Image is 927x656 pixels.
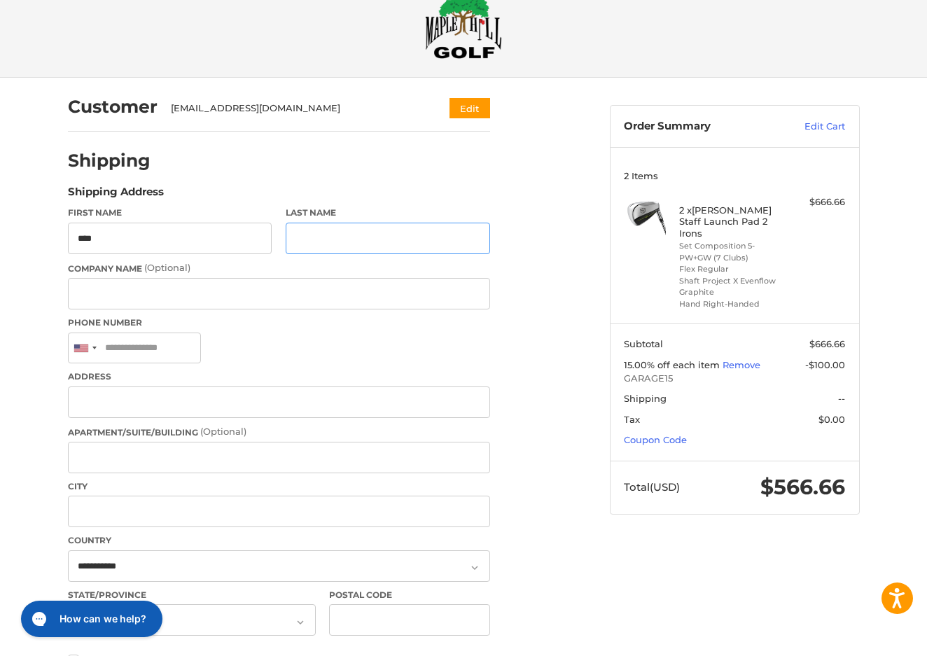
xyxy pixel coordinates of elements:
span: -$100.00 [805,359,845,370]
li: Set Composition 5-PW+GW (7 Clubs) [679,240,786,263]
div: [EMAIL_ADDRESS][DOMAIN_NAME] [171,102,422,116]
span: Tax [624,414,640,425]
h4: 2 x [PERSON_NAME] Staff Launch Pad 2 Irons [679,204,786,239]
li: Flex Regular [679,263,786,275]
li: Hand Right-Handed [679,298,786,310]
label: Address [68,370,490,383]
legend: Shipping Address [68,184,164,207]
span: -- [838,393,845,404]
label: City [68,480,490,493]
span: 15.00% off each item [624,359,723,370]
h2: Customer [68,96,158,118]
label: Last Name [286,207,490,219]
span: $666.66 [809,338,845,349]
small: (Optional) [200,426,246,437]
span: GARAGE15 [624,372,845,386]
a: Edit Cart [774,120,845,134]
span: $566.66 [760,474,845,500]
a: Coupon Code [624,434,687,445]
label: First Name [68,207,272,219]
a: Remove [723,359,760,370]
iframe: Gorgias live chat messenger [14,596,167,642]
h3: Order Summary [624,120,774,134]
h2: Shipping [68,150,151,172]
span: $0.00 [818,414,845,425]
span: Shipping [624,393,667,404]
div: $666.66 [790,195,845,209]
label: State/Province [68,589,316,601]
span: Total (USD) [624,480,680,494]
label: Phone Number [68,316,490,329]
span: Subtotal [624,338,663,349]
li: Shaft Project X Evenflow Graphite [679,275,786,298]
h3: 2 Items [624,170,845,181]
label: Company Name [68,261,490,275]
label: Postal Code [329,589,490,601]
div: United States: +1 [69,333,101,363]
button: Edit [449,98,490,118]
label: Apartment/Suite/Building [68,425,490,439]
label: Country [68,534,490,547]
small: (Optional) [144,262,190,273]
